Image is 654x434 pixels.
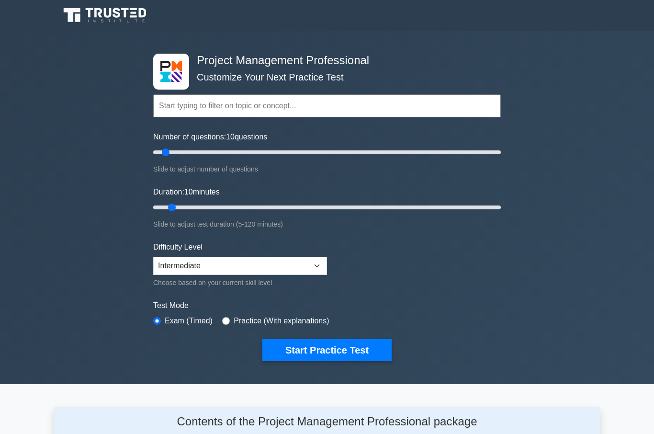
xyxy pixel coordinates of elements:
label: Difficulty Level [153,241,203,253]
div: Choose based on your current skill level [153,277,327,288]
button: Start Practice Test [262,339,392,361]
label: Practice (With explanations) [234,315,329,327]
label: Duration: minutes [153,186,220,198]
h4: Contents of the Project Management Professional package [134,415,520,429]
span: 10 [226,133,235,141]
label: Exam (Timed) [165,315,213,327]
div: Slide to adjust number of questions [153,163,501,175]
h4: Project Management Professional [193,54,454,68]
input: Start typing to filter on topic or concept... [153,94,501,117]
label: Number of questions: questions [153,131,267,143]
span: 10 [184,188,193,196]
div: Slide to adjust test duration (5-120 minutes) [153,218,501,230]
label: Test Mode [153,300,501,311]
